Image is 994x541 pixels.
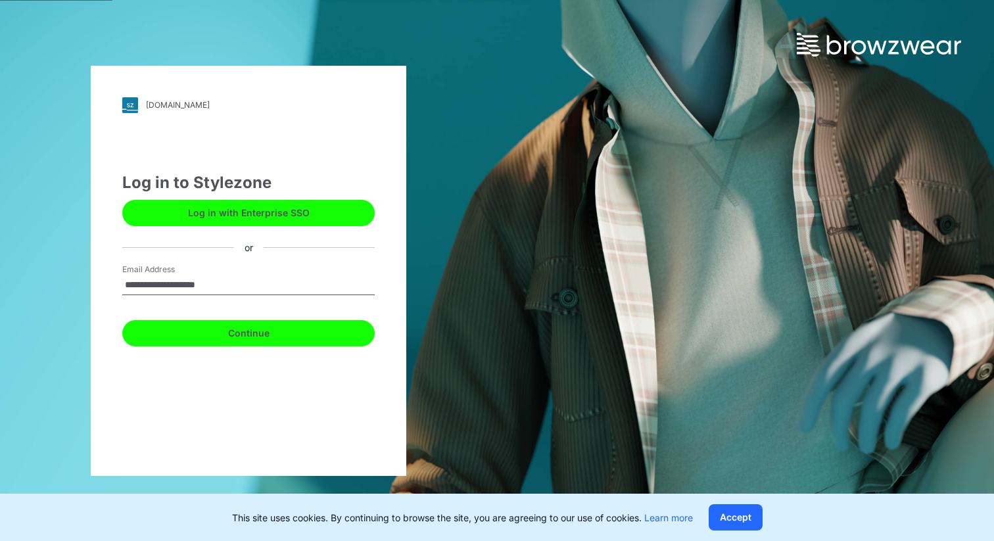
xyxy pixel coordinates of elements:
[644,512,693,523] a: Learn more
[234,241,264,254] div: or
[709,504,763,530] button: Accept
[146,100,210,110] div: [DOMAIN_NAME]
[122,200,375,226] button: Log in with Enterprise SSO
[232,511,693,525] p: This site uses cookies. By continuing to browse the site, you are agreeing to our use of cookies.
[122,264,214,275] label: Email Address
[122,97,375,113] a: [DOMAIN_NAME]
[122,171,375,195] div: Log in to Stylezone
[122,320,375,346] button: Continue
[797,33,961,57] img: browzwear-logo.73288ffb.svg
[122,97,138,113] img: svg+xml;base64,PHN2ZyB3aWR0aD0iMjgiIGhlaWdodD0iMjgiIHZpZXdCb3g9IjAgMCAyOCAyOCIgZmlsbD0ibm9uZSIgeG...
